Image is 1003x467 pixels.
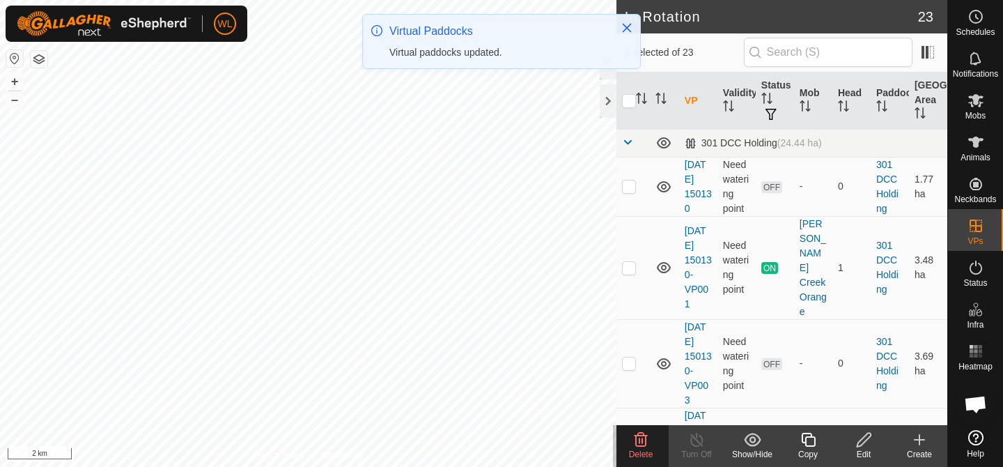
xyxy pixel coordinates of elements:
[322,449,363,461] a: Contact Us
[871,72,909,130] th: Paddock
[948,424,1003,464] a: Help
[756,72,794,130] th: Status
[836,448,892,461] div: Edit
[685,137,822,149] div: 301 DCC Holding
[389,45,607,60] div: Virtual paddocks updated.
[617,18,637,38] button: Close
[909,72,947,130] th: [GEOGRAPHIC_DATA] Area
[655,95,667,106] p-sorticon: Activate to sort
[958,362,993,371] span: Heatmap
[832,72,871,130] th: Head
[761,181,782,193] span: OFF
[761,358,782,370] span: OFF
[832,319,871,408] td: 0
[724,448,780,461] div: Show/Hide
[31,51,47,68] button: Map Layers
[800,102,811,114] p-sorticon: Activate to sort
[685,321,712,406] a: [DATE] 150130-VP003
[717,72,756,130] th: Validity
[909,157,947,216] td: 1.77 ha
[625,8,918,25] h2: In Rotation
[909,319,947,408] td: 3.69 ha
[909,216,947,319] td: 3.48 ha
[892,448,947,461] div: Create
[723,102,734,114] p-sorticon: Activate to sort
[876,240,899,295] a: 301 DCC Holding
[636,95,647,106] p-sorticon: Activate to sort
[956,28,995,36] span: Schedules
[794,72,832,130] th: Mob
[717,157,756,216] td: Need watering point
[800,356,827,371] div: -
[6,91,23,108] button: –
[717,216,756,319] td: Need watering point
[967,237,983,245] span: VPs
[965,112,986,120] span: Mobs
[918,6,933,27] span: 23
[744,38,912,67] input: Search (S)
[876,102,887,114] p-sorticon: Activate to sort
[954,195,996,204] span: Neckbands
[685,159,712,214] a: [DATE] 150130
[629,450,653,459] span: Delete
[777,137,822,148] span: (24.44 ha)
[6,73,23,90] button: +
[761,95,772,106] p-sorticon: Activate to sort
[625,45,744,60] span: 1 selected of 23
[685,225,712,309] a: [DATE] 150130-VP001
[838,102,849,114] p-sorticon: Activate to sort
[761,262,778,274] span: ON
[876,159,899,214] a: 301 DCC Holding
[832,157,871,216] td: 0
[679,72,717,130] th: VP
[389,23,607,40] div: Virtual Paddocks
[17,11,191,36] img: Gallagher Logo
[876,336,899,391] a: 301 DCC Holding
[800,179,827,194] div: -
[915,109,926,121] p-sorticon: Activate to sort
[967,321,983,329] span: Infra
[967,450,984,458] span: Help
[832,216,871,319] td: 1
[6,50,23,67] button: Reset Map
[961,153,990,162] span: Animals
[218,17,233,31] span: WL
[253,449,305,461] a: Privacy Policy
[717,319,756,408] td: Need watering point
[669,448,724,461] div: Turn Off
[953,70,998,78] span: Notifications
[800,217,827,319] div: [PERSON_NAME] Creek Orange
[963,279,987,287] span: Status
[780,448,836,461] div: Copy
[955,383,997,425] div: Open chat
